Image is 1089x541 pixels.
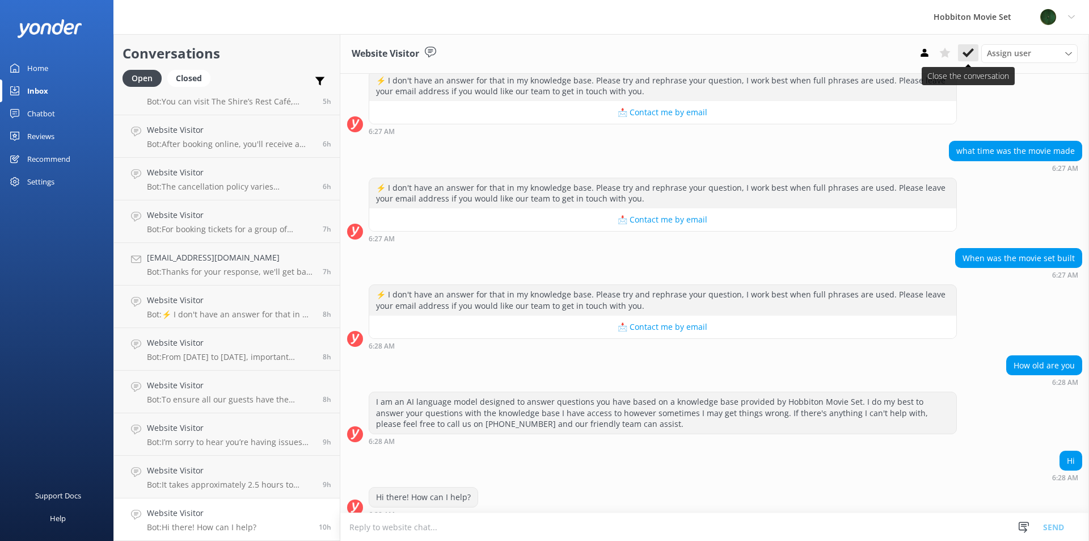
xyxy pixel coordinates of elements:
[147,522,256,532] p: Bot: Hi there! How can I help?
[147,379,314,392] h4: Website Visitor
[369,510,478,518] div: Sep 13 2025 06:28am (UTC +12:00) Pacific/Auckland
[147,182,314,192] p: Bot: The cancellation policy varies depending on the tour product booked: - Hobbiton Movie Set to...
[114,158,340,200] a: Website VisitorBot:The cancellation policy varies depending on the tour product booked: - Hobbito...
[147,209,314,221] h4: Website Visitor
[147,124,314,136] h4: Website Visitor
[114,243,340,286] a: [EMAIL_ADDRESS][DOMAIN_NAME]Bot:Thanks for your response, we'll get back to you as soon as we can...
[369,178,956,208] div: ⚡ I don't have an answer for that in my knowledge base. Please try and rephrase your question, I ...
[1040,9,1057,26] img: 34-1625720359.png
[369,343,395,350] strong: 6:28 AM
[949,141,1082,161] div: what time was the movie made
[369,316,956,338] button: 📩 Contact me by email
[147,395,314,405] p: Bot: To ensure all our guests have the complete experience, the only way to access the Hobbiton M...
[147,224,314,234] p: Bot: For booking tickets for a group of university students, please contact the team at [EMAIL_AD...
[35,484,81,507] div: Support Docs
[369,128,395,135] strong: 6:27 AM
[167,70,210,87] div: Closed
[981,44,1078,62] div: Assign User
[114,456,340,498] a: Website VisitorBot:It takes approximately 2.5 hours to drive from [GEOGRAPHIC_DATA] to [GEOGRAPHI...
[323,267,331,276] span: Sep 13 2025 09:21am (UTC +12:00) Pacific/Auckland
[123,72,167,84] a: Open
[369,127,957,135] div: Sep 13 2025 06:27am (UTC +12:00) Pacific/Auckland
[323,437,331,447] span: Sep 13 2025 07:28am (UTC +12:00) Pacific/Auckland
[319,522,331,532] span: Sep 13 2025 06:28am (UTC +12:00) Pacific/Auckland
[123,43,331,64] h2: Conversations
[323,182,331,191] span: Sep 13 2025 09:55am (UTC +12:00) Pacific/Auckland
[352,47,419,61] h3: Website Visitor
[369,236,395,242] strong: 6:27 AM
[1052,475,1078,481] strong: 6:28 AM
[323,309,331,319] span: Sep 13 2025 08:32am (UTC +12:00) Pacific/Auckland
[123,70,162,87] div: Open
[114,286,340,328] a: Website VisitorBot:⚡ I don't have an answer for that in my knowledge base. Please try and rephras...
[369,342,957,350] div: Sep 13 2025 06:28am (UTC +12:00) Pacific/Auckland
[114,371,340,413] a: Website VisitorBot:To ensure all our guests have the complete experience, the only way to access ...
[949,164,1082,172] div: Sep 13 2025 06:27am (UTC +12:00) Pacific/Auckland
[167,72,216,84] a: Closed
[147,309,314,320] p: Bot: ⚡ I don't have an answer for that in my knowledge base. Please try and rephrase your questio...
[147,352,314,362] p: Bot: From [DATE] to [DATE], important maintenance and restoration work is being carried out on th...
[147,251,314,264] h4: [EMAIL_ADDRESS][DOMAIN_NAME]
[323,480,331,489] span: Sep 13 2025 07:21am (UTC +12:00) Pacific/Auckland
[1052,272,1078,279] strong: 6:27 AM
[147,507,256,519] h4: Website Visitor
[369,71,956,101] div: ⚡ I don't have an answer for that in my knowledge base. Please try and rephrase your question, I ...
[147,97,314,107] p: Bot: You can visit The Shire’s Rest Café, which offers a tranquil setting with classic country ca...
[17,19,82,38] img: yonder-white-logo.png
[27,102,55,125] div: Chatbot
[147,464,314,477] h4: Website Visitor
[1006,378,1082,386] div: Sep 13 2025 06:28am (UTC +12:00) Pacific/Auckland
[27,79,48,102] div: Inbox
[323,97,331,106] span: Sep 13 2025 11:07am (UTC +12:00) Pacific/Auckland
[147,166,314,179] h4: Website Visitor
[987,47,1031,60] span: Assign user
[323,139,331,149] span: Sep 13 2025 10:49am (UTC +12:00) Pacific/Auckland
[114,413,340,456] a: Website VisitorBot:I’m sorry to hear you’re having issues booking online! If you’d like to speak ...
[147,139,314,149] p: Bot: After booking online, you'll receive a confirmation email. Read it carefully and arrive at t...
[147,422,314,434] h4: Website Visitor
[369,511,395,518] strong: 6:28 AM
[955,271,1082,279] div: Sep 13 2025 06:27am (UTC +12:00) Pacific/Auckland
[114,200,340,243] a: Website VisitorBot:For booking tickets for a group of university students, please contact the tea...
[114,498,340,541] a: Website VisitorBot:Hi there! How can I help?10h
[369,285,956,315] div: ⚡ I don't have an answer for that in my knowledge base. Please try and rephrase your question, I ...
[369,437,957,445] div: Sep 13 2025 06:28am (UTC +12:00) Pacific/Auckland
[1052,379,1078,386] strong: 6:28 AM
[1052,473,1082,481] div: Sep 13 2025 06:28am (UTC +12:00) Pacific/Auckland
[369,101,956,124] button: 📩 Contact me by email
[147,337,314,349] h4: Website Visitor
[147,294,314,307] h4: Website Visitor
[323,352,331,362] span: Sep 13 2025 08:25am (UTC +12:00) Pacific/Auckland
[27,148,70,170] div: Recommend
[27,57,48,79] div: Home
[50,507,66,530] div: Help
[369,208,956,231] button: 📩 Contact me by email
[1052,165,1078,172] strong: 6:27 AM
[369,392,956,434] div: I am an AI language model designed to answer questions you have based on a knowledge base provide...
[114,73,340,115] a: Website VisitorBot:You can visit The Shire’s Rest Café, which offers a tranquil setting with clas...
[147,480,314,490] p: Bot: It takes approximately 2.5 hours to drive from [GEOGRAPHIC_DATA] to [GEOGRAPHIC_DATA] Movie ...
[147,437,314,447] p: Bot: I’m sorry to hear you’re having issues booking online! If you’d like to speak to a person on...
[369,234,957,242] div: Sep 13 2025 06:27am (UTC +12:00) Pacific/Auckland
[1007,356,1082,375] div: How old are you
[27,125,54,148] div: Reviews
[1060,451,1082,471] div: Hi
[956,249,1082,268] div: When was the movie set built
[27,170,54,193] div: Settings
[147,267,314,277] p: Bot: Thanks for your response, we'll get back to you as soon as we can during opening hours.
[114,328,340,371] a: Website VisitorBot:From [DATE] to [DATE], important maintenance and restoration work is being car...
[323,224,331,234] span: Sep 13 2025 09:52am (UTC +12:00) Pacific/Auckland
[323,395,331,404] span: Sep 13 2025 08:01am (UTC +12:00) Pacific/Auckland
[369,488,478,507] div: Hi there! How can I help?
[369,438,395,445] strong: 6:28 AM
[114,115,340,158] a: Website VisitorBot:After booking online, you'll receive a confirmation email. Read it carefully a...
